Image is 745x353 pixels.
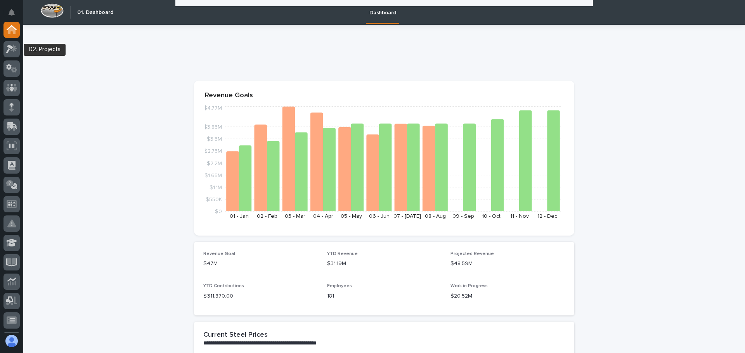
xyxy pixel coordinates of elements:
span: YTD Revenue [327,251,358,256]
text: 02 - Feb [257,214,277,219]
button: users-avatar [3,333,20,349]
text: 08 - Aug [425,214,446,219]
p: $48.59M [450,260,565,268]
img: Workspace Logo [41,3,64,18]
p: Revenue Goals [205,91,563,100]
text: 06 - Jun [369,214,390,219]
text: 10 - Oct [482,214,501,219]
text: 07 - [DATE] [393,214,421,219]
button: Notifications [3,5,20,21]
tspan: $2.2M [207,160,222,166]
p: $47M [203,260,318,268]
tspan: $3.85M [204,124,222,130]
tspan: $2.75M [204,148,222,154]
span: YTD Contributions [203,284,244,288]
text: 09 - Sep [452,214,474,219]
tspan: $550K [206,196,222,202]
tspan: $4.77M [204,105,222,111]
text: 01 - Jan [230,214,249,219]
p: 181 [327,292,442,300]
text: 05 - May [341,214,362,219]
div: Notifications [10,9,20,22]
text: 03 - Mar [285,214,305,219]
text: 04 - Apr [313,214,333,219]
tspan: $1.1M [210,184,222,190]
span: Projected Revenue [450,251,494,256]
h2: Current Steel Prices [203,331,268,339]
p: $ 311,870.00 [203,292,318,300]
p: $31.19M [327,260,442,268]
tspan: $0 [215,209,222,214]
span: Work in Progress [450,284,488,288]
p: $20.52M [450,292,565,300]
h2: 01. Dashboard [77,9,113,16]
tspan: $1.65M [204,172,222,178]
text: 11 - Nov [510,214,529,219]
tspan: $3.3M [207,136,222,142]
span: Revenue Goal [203,251,235,256]
span: Employees [327,284,352,288]
text: 12 - Dec [537,214,557,219]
